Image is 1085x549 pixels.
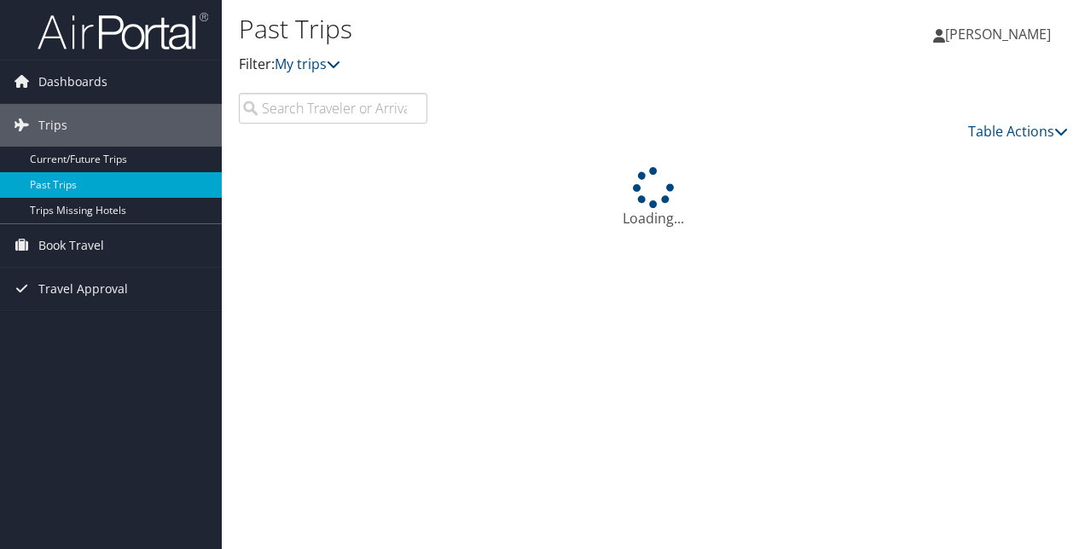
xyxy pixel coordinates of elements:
a: Table Actions [968,122,1068,141]
p: Filter: [239,54,792,76]
span: Travel Approval [38,268,128,310]
div: Loading... [239,167,1068,228]
h1: Past Trips [239,11,792,47]
a: My trips [275,55,340,73]
span: Dashboards [38,61,107,103]
a: [PERSON_NAME] [933,9,1068,60]
span: Trips [38,104,67,147]
span: [PERSON_NAME] [945,25,1051,43]
img: airportal-logo.png [38,11,208,51]
input: Search Traveler or Arrival City [239,93,427,124]
span: Book Travel [38,224,104,267]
